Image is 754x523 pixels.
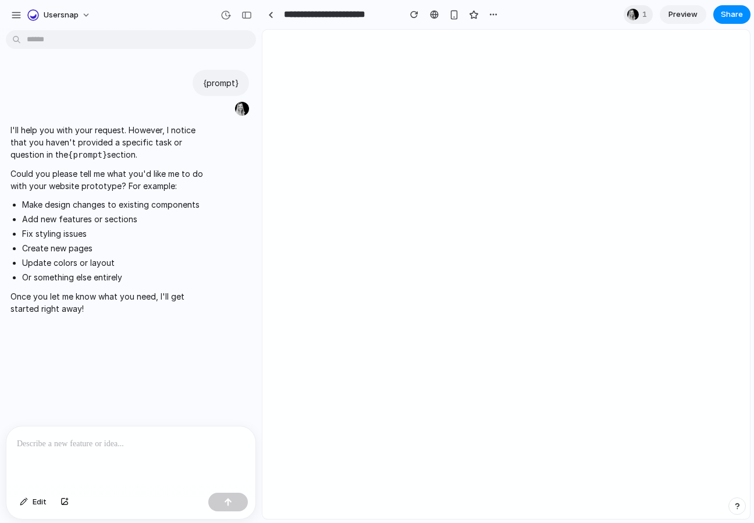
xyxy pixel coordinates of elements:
span: 1 [642,9,650,20]
p: I'll help you with your request. However, I notice that you haven't provided a specific task or q... [10,124,205,161]
button: Share [713,5,751,24]
li: Create new pages [22,242,205,254]
span: Preview [668,9,698,20]
span: Usersnap [44,9,79,21]
a: Preview [660,5,706,24]
span: Edit [33,496,47,508]
div: 1 [624,5,653,24]
li: Make design changes to existing components [22,198,205,211]
li: Fix styling issues [22,227,205,240]
li: Update colors or layout [22,257,205,269]
span: Share [721,9,743,20]
button: Usersnap [23,6,97,24]
button: Edit [14,493,52,511]
li: Add new features or sections [22,213,205,225]
li: Or something else entirely [22,271,205,283]
p: {prompt} [203,77,239,89]
code: {prompt} [68,150,107,159]
p: Once you let me know what you need, I'll get started right away! [10,290,205,315]
p: Could you please tell me what you'd like me to do with your website prototype? For example: [10,168,205,192]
